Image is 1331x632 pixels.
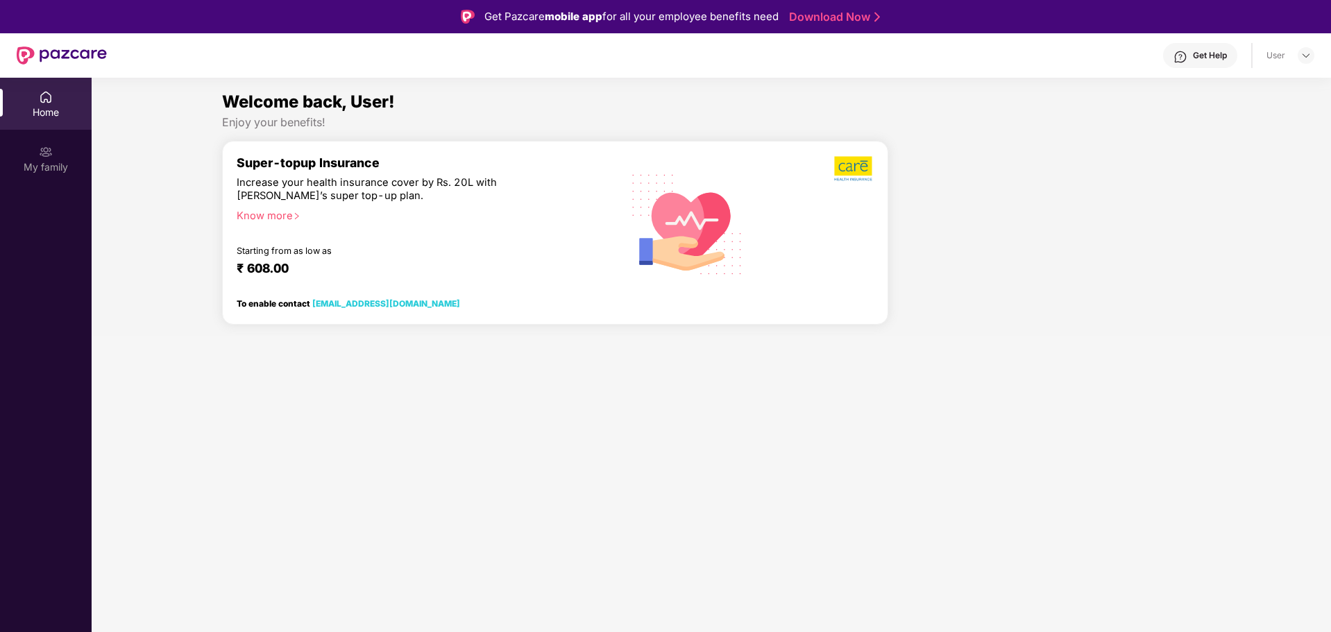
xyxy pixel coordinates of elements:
[222,92,395,112] span: Welcome back, User!
[39,145,53,159] img: svg+xml;base64,PHN2ZyB3aWR0aD0iMjAiIGhlaWdodD0iMjAiIHZpZXdCb3g9IjAgMCAyMCAyMCIgZmlsbD0ibm9uZSIgeG...
[312,298,460,309] a: [EMAIL_ADDRESS][DOMAIN_NAME]
[17,46,107,65] img: New Pazcare Logo
[834,155,874,182] img: b5dec4f62d2307b9de63beb79f102df3.png
[39,90,53,104] img: svg+xml;base64,PHN2ZyBpZD0iSG9tZSIgeG1sbnM9Imh0dHA6Ly93d3cudzMub3JnLzIwMDAvc3ZnIiB3aWR0aD0iMjAiIG...
[237,155,609,170] div: Super-topup Insurance
[237,176,548,203] div: Increase your health insurance cover by Rs. 20L with [PERSON_NAME]’s super top-up plan.
[484,8,779,25] div: Get Pazcare for all your employee benefits need
[1193,50,1227,61] div: Get Help
[789,10,876,24] a: Download Now
[237,298,460,308] div: To enable contact
[461,10,475,24] img: Logo
[1173,50,1187,64] img: svg+xml;base64,PHN2ZyBpZD0iSGVscC0zMngzMiIgeG1sbnM9Imh0dHA6Ly93d3cudzMub3JnLzIwMDAvc3ZnIiB3aWR0aD...
[293,212,300,220] span: right
[545,10,602,23] strong: mobile app
[1300,50,1312,61] img: svg+xml;base64,PHN2ZyBpZD0iRHJvcGRvd24tMzJ4MzIiIHhtbG5zPSJodHRwOi8vd3d3LnczLm9yZy8yMDAwL3N2ZyIgd2...
[237,246,550,255] div: Starting from as low as
[1266,50,1285,61] div: User
[237,210,600,219] div: Know more
[874,10,880,24] img: Stroke
[237,261,595,277] div: ₹ 608.00
[621,156,754,291] img: svg+xml;base64,PHN2ZyB4bWxucz0iaHR0cDovL3d3dy53My5vcmcvMjAwMC9zdmciIHhtbG5zOnhsaW5rPSJodHRwOi8vd3...
[222,115,1201,130] div: Enjoy your benefits!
